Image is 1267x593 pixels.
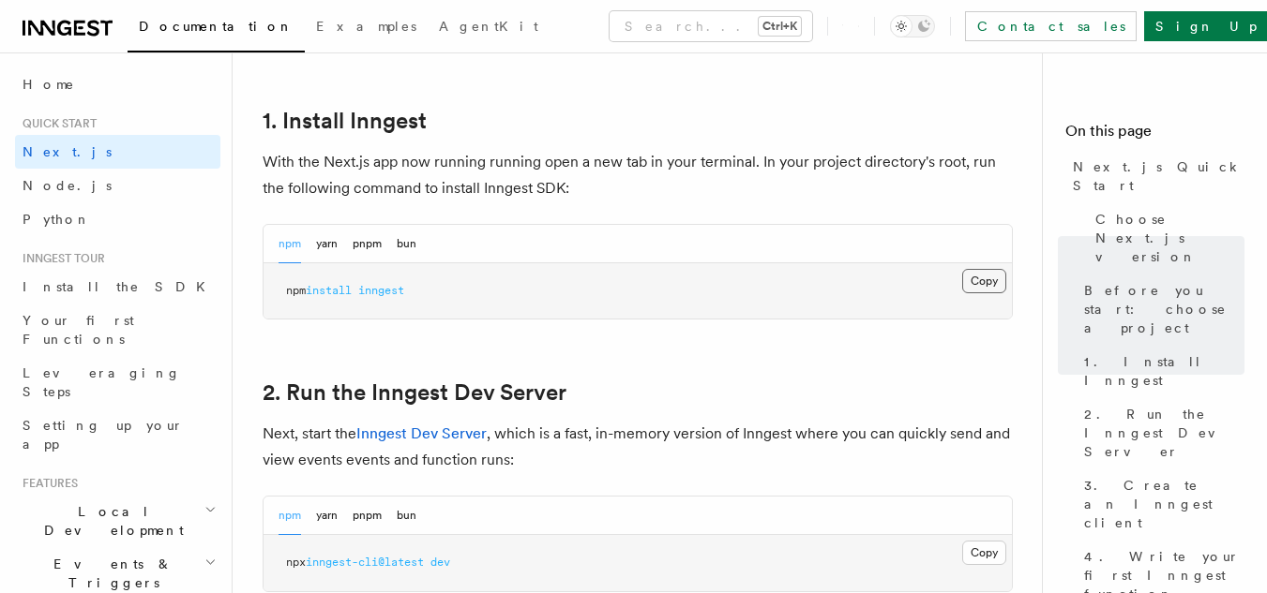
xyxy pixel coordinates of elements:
a: 2. Run the Inngest Dev Server [1077,397,1244,468]
button: Toggle dark mode [890,15,935,37]
button: npm [279,225,301,263]
span: Quick start [15,116,97,131]
span: inngest [358,284,404,297]
a: Setting up your app [15,408,220,461]
span: 1. Install Inngest [1084,352,1244,390]
a: 1. Install Inngest [263,108,427,134]
button: Local Development [15,495,220,547]
button: npm [279,497,301,535]
p: With the Next.js app now running running open a new tab in your terminal. In your project directo... [263,149,1013,201]
span: npm [286,284,306,297]
kbd: Ctrl+K [759,17,801,36]
a: Contact sales [965,11,1137,41]
a: Choose Next.js version [1088,202,1244,274]
span: Setting up your app [23,418,184,452]
span: Home [23,75,75,94]
span: Local Development [15,502,204,540]
span: Documentation [139,19,294,34]
span: Features [15,476,78,491]
span: Before you start: choose a project [1084,281,1244,337]
h4: On this page [1065,120,1244,150]
a: Examples [305,6,428,51]
span: dev [430,556,450,569]
span: inngest-cli@latest [306,556,424,569]
a: AgentKit [428,6,550,51]
span: Examples [316,19,416,34]
button: Copy [962,541,1006,565]
p: Next, start the , which is a fast, in-memory version of Inngest where you can quickly send and vi... [263,421,1013,473]
span: Next.js Quick Start [1073,157,1244,195]
a: Inngest Dev Server [356,424,487,442]
a: Install the SDK [15,270,220,304]
span: Next.js [23,144,112,159]
button: bun [397,497,416,535]
span: Your first Functions [23,313,134,347]
button: bun [397,225,416,263]
button: pnpm [353,225,382,263]
button: yarn [316,497,338,535]
span: Choose Next.js version [1095,210,1244,266]
a: Your first Functions [15,304,220,356]
button: Copy [962,269,1006,293]
span: install [306,284,352,297]
span: Node.js [23,178,112,193]
span: Install the SDK [23,279,217,294]
button: yarn [316,225,338,263]
button: Search...Ctrl+K [610,11,812,41]
span: Events & Triggers [15,555,204,592]
a: Python [15,202,220,236]
a: Leveraging Steps [15,356,220,408]
span: Inngest tour [15,251,105,266]
a: 1. Install Inngest [1077,345,1244,397]
a: Next.js [15,135,220,169]
a: Before you start: choose a project [1077,274,1244,345]
a: Next.js Quick Start [1065,150,1244,202]
span: npx [286,556,306,569]
a: 2. Run the Inngest Dev Server [263,379,566,406]
span: Python [23,212,91,227]
a: 3. Create an Inngest client [1077,468,1244,540]
span: 2. Run the Inngest Dev Server [1084,405,1244,461]
a: Home [15,67,220,101]
span: Leveraging Steps [23,365,181,399]
a: Documentation [128,6,305,52]
button: pnpm [353,497,382,535]
span: AgentKit [439,19,538,34]
a: Node.js [15,169,220,202]
span: 3. Create an Inngest client [1084,476,1244,532]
